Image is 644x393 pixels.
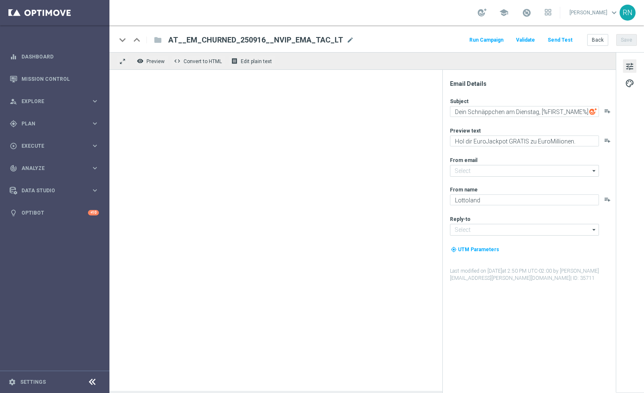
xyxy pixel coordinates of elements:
button: receipt Edit plain text [229,56,276,66]
i: gps_fixed [10,120,17,127]
i: keyboard_arrow_right [91,164,99,172]
i: track_changes [10,165,17,172]
a: Dashboard [21,45,99,68]
i: keyboard_arrow_right [91,97,99,105]
div: Data Studio [10,187,91,194]
i: arrow_drop_down [590,165,599,176]
label: Last modified on [DATE] at 2:50 PM UTC-02:00 by [PERSON_NAME][EMAIL_ADDRESS][PERSON_NAME][DOMAIN_... [450,268,615,282]
label: From email [450,157,477,164]
button: lightbulb Optibot +10 [9,210,99,216]
div: Plan [10,120,91,127]
i: play_circle_outline [10,142,17,150]
div: Email Details [450,80,615,88]
span: Explore [21,99,91,104]
div: Analyze [10,165,91,172]
div: Dashboard [10,45,99,68]
button: my_location UTM Parameters [450,245,500,254]
span: tune [625,61,634,72]
a: Optibot [21,202,88,224]
button: equalizer Dashboard [9,53,99,60]
button: track_changes Analyze keyboard_arrow_right [9,165,99,172]
i: my_location [451,247,457,252]
span: code [174,58,181,64]
span: Preview [146,58,165,64]
span: Validate [516,37,535,43]
span: palette [625,78,634,89]
button: Mission Control [9,76,99,82]
i: keyboard_arrow_right [91,119,99,127]
div: Execute [10,142,91,150]
i: lightbulb [10,209,17,217]
button: palette [623,76,636,90]
span: Analyze [21,166,91,171]
button: gps_fixed Plan keyboard_arrow_right [9,120,99,127]
div: Optibot [10,202,99,224]
div: Mission Control [10,68,99,90]
div: +10 [88,210,99,215]
label: From name [450,186,478,193]
input: Select [450,165,599,177]
button: playlist_add [604,137,611,144]
img: optiGenie.svg [589,108,597,115]
i: equalizer [10,53,17,61]
span: UTM Parameters [458,247,499,252]
span: mode_edit [346,36,354,44]
button: Run Campaign [468,35,505,46]
span: Edit plain text [241,58,272,64]
button: person_search Explore keyboard_arrow_right [9,98,99,105]
button: playlist_add [604,108,611,114]
button: remove_red_eye Preview [135,56,168,66]
button: Data Studio keyboard_arrow_right [9,187,99,194]
button: Validate [515,35,536,46]
span: school [499,8,508,17]
i: keyboard_arrow_right [91,186,99,194]
label: Preview text [450,127,481,134]
a: Settings [20,380,46,385]
span: keyboard_arrow_down [609,8,619,17]
div: Explore [10,98,91,105]
i: keyboard_arrow_right [91,142,99,150]
button: Back [587,34,608,46]
button: playlist_add [604,196,611,203]
a: Mission Control [21,68,99,90]
div: RN [620,5,636,21]
input: Select [450,224,599,236]
button: tune [623,59,636,73]
label: Reply-to [450,216,471,223]
span: Plan [21,121,91,126]
i: arrow_drop_down [590,224,599,235]
i: person_search [10,98,17,105]
span: | ID: 35711 [570,275,595,281]
label: Subject [450,98,468,105]
span: Convert to HTML [184,58,222,64]
i: remove_red_eye [137,58,144,64]
button: Send Test [546,35,574,46]
button: Save [616,34,637,46]
i: settings [8,378,16,386]
span: AT__EM_CHURNED_250916__NVIP_EMA_TAC_LT [168,35,343,45]
button: code Convert to HTML [172,56,226,66]
span: Data Studio [21,188,91,193]
span: Execute [21,143,91,149]
i: receipt [231,58,238,64]
button: play_circle_outline Execute keyboard_arrow_right [9,143,99,149]
a: [PERSON_NAME]keyboard_arrow_down [569,6,620,19]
